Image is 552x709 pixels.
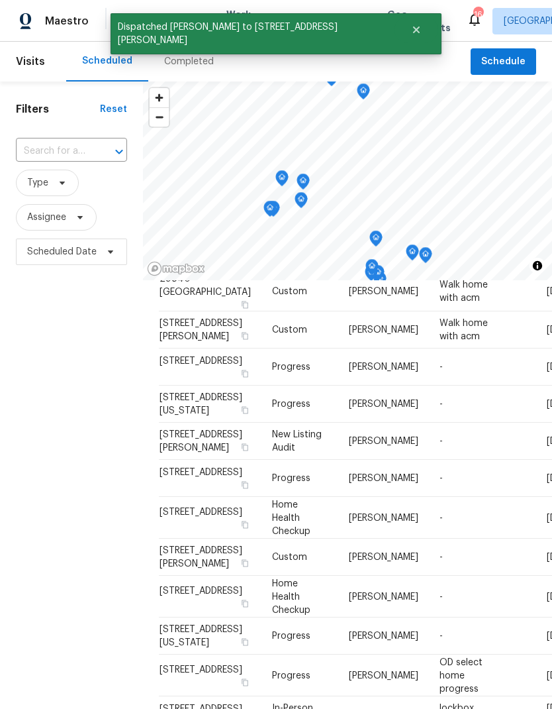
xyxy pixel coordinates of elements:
[272,578,310,614] span: Home Health Checkup
[369,231,383,251] div: Map marker
[473,8,483,21] div: 16
[357,83,370,104] div: Map marker
[406,245,419,265] div: Map marker
[150,108,169,127] span: Zoom out
[160,356,242,366] span: [STREET_ADDRESS]
[160,507,242,516] span: [STREET_ADDRESS]
[263,201,277,221] div: Map marker
[439,319,488,341] span: Walk home with acm
[239,676,251,688] button: Copy Address
[16,141,90,162] input: Search for an address...
[481,54,526,70] span: Schedule
[226,8,260,34] span: Work Orders
[349,671,418,680] span: [PERSON_NAME]
[239,597,251,609] button: Copy Address
[272,631,310,641] span: Progress
[387,8,451,34] span: Geo Assignments
[439,474,443,483] span: -
[239,518,251,530] button: Copy Address
[349,513,418,522] span: [PERSON_NAME]
[100,103,127,116] div: Reset
[349,286,418,296] span: [PERSON_NAME]
[160,430,242,453] span: [STREET_ADDRESS][PERSON_NAME]
[439,631,443,641] span: -
[160,625,242,647] span: [STREET_ADDRESS][US_STATE]
[160,319,242,341] span: [STREET_ADDRESS][PERSON_NAME]
[439,362,443,372] span: -
[439,592,443,601] span: -
[297,174,310,194] div: Map marker
[164,55,214,68] div: Completed
[439,553,443,562] span: -
[150,107,169,127] button: Zoom out
[365,265,378,286] div: Map marker
[150,88,169,107] button: Zoom in
[439,280,488,302] span: Walk home with acm
[349,437,418,446] span: [PERSON_NAME]
[419,247,432,268] div: Map marker
[529,258,545,274] button: Toggle attribution
[239,557,251,569] button: Copy Address
[160,586,242,595] span: [STREET_ADDRESS]
[272,500,310,535] span: Home Health Checkup
[471,48,536,76] button: Schedule
[147,261,205,276] a: Mapbox homepage
[239,636,251,648] button: Copy Address
[82,54,132,68] div: Scheduled
[275,170,289,191] div: Map marker
[16,47,45,76] span: Visits
[349,474,418,483] span: [PERSON_NAME]
[16,103,100,116] h1: Filters
[160,665,242,674] span: [STREET_ADDRESS]
[27,211,66,224] span: Assignee
[439,437,443,446] span: -
[349,592,418,601] span: [PERSON_NAME]
[439,513,443,522] span: -
[110,142,128,161] button: Open
[394,17,438,43] button: Close
[365,259,379,280] div: Map marker
[111,13,394,54] span: Dispatched [PERSON_NAME] to [STREET_ADDRESS][PERSON_NAME]
[349,362,418,372] span: [PERSON_NAME]
[272,553,307,562] span: Custom
[439,400,443,409] span: -
[295,192,308,213] div: Map marker
[272,671,310,680] span: Progress
[533,258,541,273] span: Toggle attribution
[349,631,418,641] span: [PERSON_NAME]
[160,274,251,296] span: 29840 [GEOGRAPHIC_DATA]
[349,400,418,409] span: [PERSON_NAME]
[45,15,89,28] span: Maestro
[272,474,310,483] span: Progress
[160,546,242,569] span: [STREET_ADDRESS][PERSON_NAME]
[160,468,242,477] span: [STREET_ADDRESS]
[239,479,251,491] button: Copy Address
[160,393,242,415] span: [STREET_ADDRESS][US_STATE]
[439,657,483,693] span: OD select home progress
[349,325,418,335] span: [PERSON_NAME]
[27,245,97,258] span: Scheduled Date
[349,553,418,562] span: [PERSON_NAME]
[27,176,48,190] span: Type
